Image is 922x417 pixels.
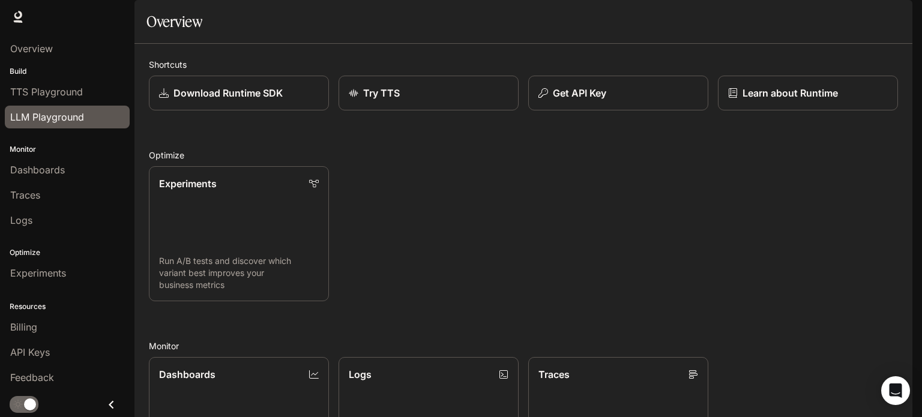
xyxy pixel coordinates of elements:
[149,149,898,161] h2: Optimize
[528,76,708,110] button: Get API Key
[349,367,372,382] p: Logs
[743,86,838,100] p: Learn about Runtime
[881,376,910,405] div: Open Intercom Messenger
[149,340,898,352] h2: Monitor
[159,255,319,291] p: Run A/B tests and discover which variant best improves your business metrics
[339,76,519,110] a: Try TTS
[146,10,202,34] h1: Overview
[553,86,606,100] p: Get API Key
[149,76,329,110] a: Download Runtime SDK
[538,367,570,382] p: Traces
[159,176,217,191] p: Experiments
[363,86,400,100] p: Try TTS
[149,166,329,301] a: ExperimentsRun A/B tests and discover which variant best improves your business metrics
[173,86,283,100] p: Download Runtime SDK
[159,367,215,382] p: Dashboards
[718,76,898,110] a: Learn about Runtime
[149,58,898,71] h2: Shortcuts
